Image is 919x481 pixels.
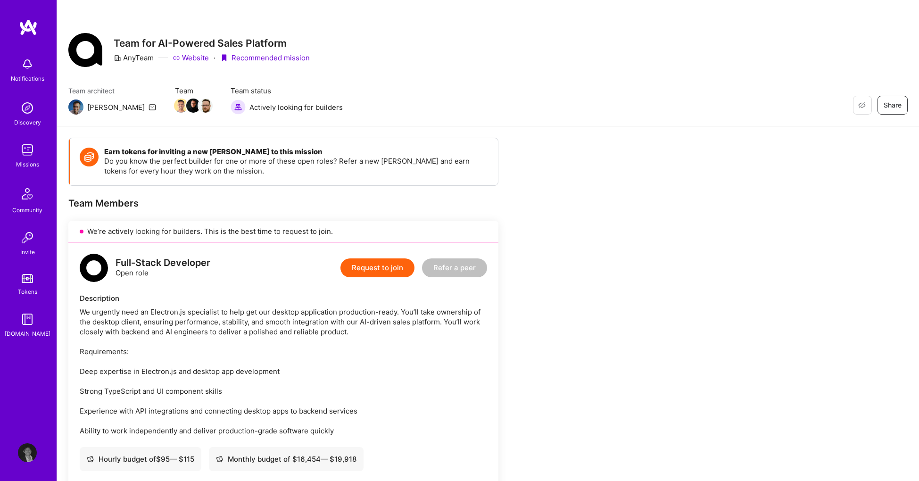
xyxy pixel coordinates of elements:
i: icon Mail [149,103,156,111]
div: Monthly budget of $ 16,454 — $ 19,918 [216,454,356,464]
div: We’re actively looking for builders. This is the best time to request to join. [68,221,498,242]
div: AnyTeam [114,53,154,63]
p: Do you know the perfect builder for one or more of these open roles? Refer a new [PERSON_NAME] an... [104,156,488,176]
div: Notifications [11,74,44,83]
img: Team Member Avatar [174,99,188,113]
a: User Avatar [16,443,39,462]
span: Team architect [68,86,156,96]
i: icon EyeClosed [858,101,866,109]
div: Tokens [18,287,37,297]
div: [DOMAIN_NAME] [5,329,50,339]
h3: Team for AI-Powered Sales Platform [114,37,310,49]
div: Full-Stack Developer [116,258,210,268]
img: Community [16,182,39,205]
img: teamwork [18,141,37,159]
img: logo [19,19,38,36]
img: Team Architect [68,100,83,115]
div: Hourly budget of $ 95 — $ 115 [87,454,194,464]
span: Team [175,86,212,96]
span: Team status [231,86,343,96]
a: Team Member Avatar [187,98,199,114]
span: Share [884,100,902,110]
button: Share [878,96,908,115]
img: logo [80,254,108,282]
i: icon PurpleRibbon [220,54,228,62]
i: icon CompanyGray [114,54,121,62]
i: icon Cash [87,456,94,463]
div: Invite [20,247,35,257]
button: Request to join [340,258,414,277]
div: Community [12,205,42,215]
img: User Avatar [18,443,37,462]
div: Team Members [68,197,498,209]
div: · [214,53,215,63]
img: Team Member Avatar [199,99,213,113]
div: [PERSON_NAME] [87,102,145,112]
div: We urgently need an Electron.js specialist to help get our desktop application production-ready. ... [80,307,487,436]
img: Invite [18,228,37,247]
img: Actively looking for builders [231,100,246,115]
img: discovery [18,99,37,117]
div: Recommended mission [220,53,310,63]
img: tokens [22,274,33,283]
div: Discovery [14,117,41,127]
a: Team Member Avatar [199,98,212,114]
div: Open role [116,258,210,278]
img: bell [18,55,37,74]
i: icon Cash [216,456,223,463]
a: Team Member Avatar [175,98,187,114]
button: Refer a peer [422,258,487,277]
img: Team Member Avatar [186,99,200,113]
h4: Earn tokens for inviting a new [PERSON_NAME] to this mission [104,148,488,156]
span: Actively looking for builders [249,102,343,112]
a: Website [173,53,209,63]
div: Description [80,293,487,303]
img: Company Logo [68,33,102,67]
div: Missions [16,159,39,169]
img: guide book [18,310,37,329]
img: Token icon [80,148,99,166]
